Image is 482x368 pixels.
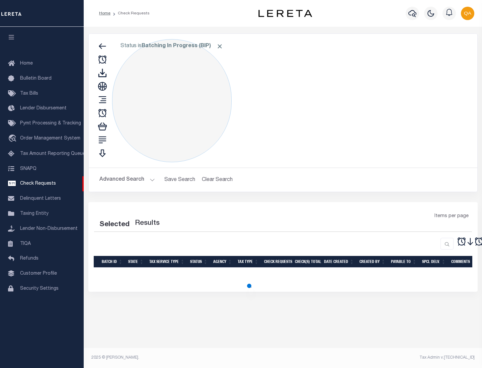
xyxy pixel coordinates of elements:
[142,43,223,49] b: Batching In Progress (BIP)
[147,256,187,268] th: Tax Service Type
[20,286,59,291] span: Security Settings
[357,256,388,268] th: Created By
[199,173,236,186] button: Clear Search
[388,256,419,268] th: Payable To
[20,106,67,111] span: Lender Disbursement
[288,355,475,361] div: Tax Admin v.[TECHNICAL_ID]
[20,256,38,261] span: Refunds
[20,181,56,186] span: Check Requests
[261,256,292,268] th: Check Requests
[99,173,155,186] button: Advanced Search
[321,256,357,268] th: Date Created
[211,256,235,268] th: Agency
[258,10,312,17] img: logo-dark.svg
[112,39,232,162] div: Click to Edit
[99,11,110,15] a: Home
[187,256,211,268] th: Status
[20,166,36,171] span: SNAPQ
[160,173,199,186] button: Save Search
[20,211,49,216] span: Taxing Entity
[20,226,78,231] span: Lender Non-Disbursement
[20,121,81,126] span: Pymt Processing & Tracking
[449,256,479,268] th: Comments
[419,256,449,268] th: Spcl Delv.
[8,134,19,143] i: travel_explore
[20,91,38,96] span: Tax Bills
[110,10,150,16] li: Check Requests
[434,213,469,220] span: Items per page
[20,271,57,276] span: Customer Profile
[126,256,147,268] th: State
[99,256,126,268] th: Batch Id
[461,7,474,20] img: svg+xml;base64,PHN2ZyB4bWxucz0iaHR0cDovL3d3dy53My5vcmcvMjAwMC9zdmciIHBvaW50ZXItZXZlbnRzPSJub25lIi...
[235,256,261,268] th: Tax Type
[292,256,321,268] th: Check(s) Total
[99,219,130,230] div: Selected
[20,61,33,66] span: Home
[20,196,61,201] span: Delinquent Letters
[20,241,31,246] span: TIQA
[20,76,52,81] span: Bulletin Board
[86,355,283,361] div: 2025 © [PERSON_NAME].
[20,136,80,141] span: Order Management System
[20,152,85,156] span: Tax Amount Reporting Queue
[135,218,160,229] label: Results
[216,43,223,50] span: Click to Remove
